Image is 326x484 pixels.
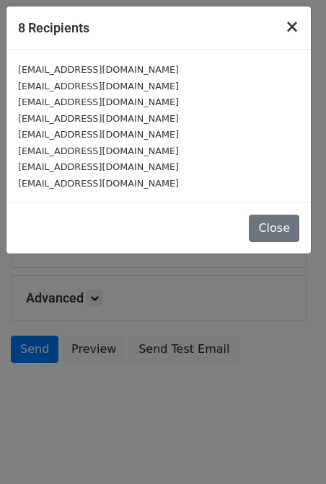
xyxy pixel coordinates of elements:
[18,129,179,140] small: [EMAIL_ADDRESS][DOMAIN_NAME]
[18,178,179,189] small: [EMAIL_ADDRESS][DOMAIN_NAME]
[249,215,299,242] button: Close
[18,145,179,156] small: [EMAIL_ADDRESS][DOMAIN_NAME]
[18,18,89,37] h5: 8 Recipients
[285,17,299,37] span: ×
[18,97,179,107] small: [EMAIL_ADDRESS][DOMAIN_NAME]
[273,6,311,47] button: Close
[254,415,326,484] iframe: Chat Widget
[18,113,179,124] small: [EMAIL_ADDRESS][DOMAIN_NAME]
[18,64,179,75] small: [EMAIL_ADDRESS][DOMAIN_NAME]
[18,161,179,172] small: [EMAIL_ADDRESS][DOMAIN_NAME]
[18,81,179,91] small: [EMAIL_ADDRESS][DOMAIN_NAME]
